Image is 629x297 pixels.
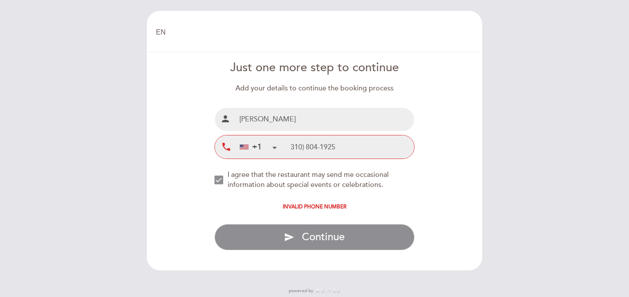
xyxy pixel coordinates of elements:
md-checkbox: NEW_MODAL_AGREE_RESTAURANT_SEND_OCCASIONAL_INFO [214,170,415,190]
span: I agree that the restaurant may send me occasional information about special events or celebrations. [228,170,389,189]
input: Mobile Phone [290,135,414,159]
a: powered by [289,288,340,294]
img: MEITRE [315,289,340,293]
button: send Continue [214,224,415,250]
i: send [284,232,294,242]
i: person [220,114,231,124]
i: local_phone [221,142,232,152]
div: +1 [240,142,262,153]
div: Just one more step to continue [214,59,415,76]
span: Continue [302,231,345,243]
div: Add your details to continue the booking process [214,83,415,93]
input: Name and surname [236,108,415,131]
span: powered by [289,288,313,294]
div: Invalid phone number [214,204,415,210]
div: United States: +1 [236,136,280,158]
